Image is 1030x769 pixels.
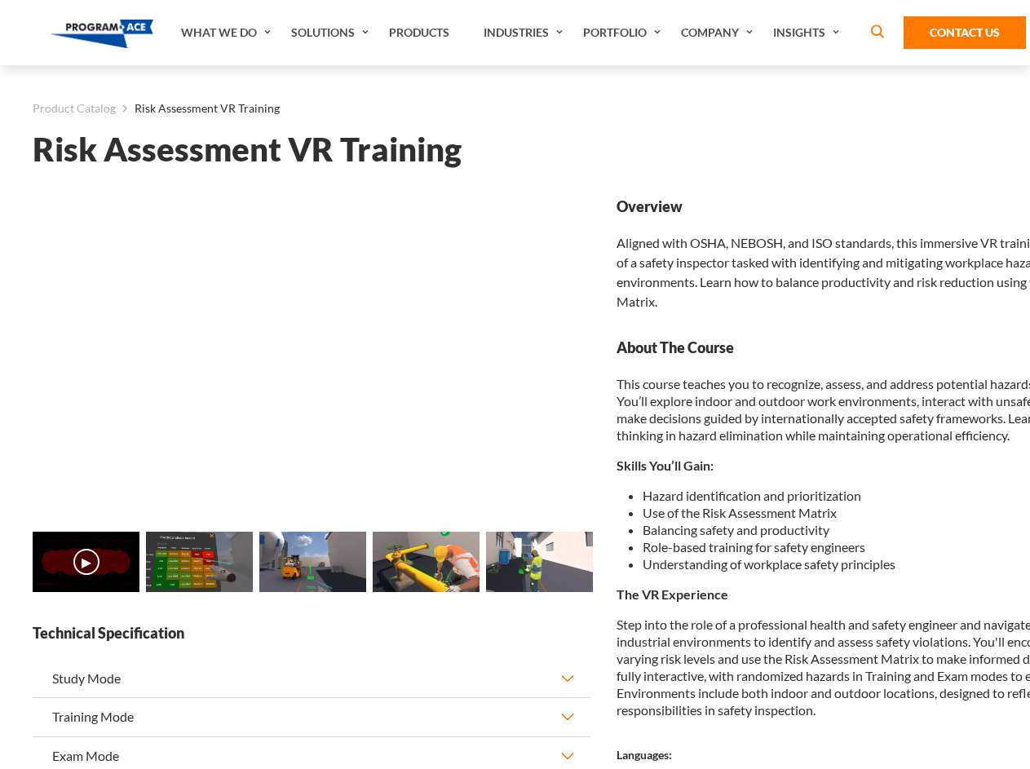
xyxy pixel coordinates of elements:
img: Program-Ace [51,20,154,48]
button: Study Mode [33,660,590,697]
li: Risk Assessment VR Training [116,98,280,119]
img: Risk Assessment VR Training - Preview 1 [146,532,253,592]
img: Risk Assessment VR Training - Video 0 [33,532,139,592]
a: Contact Us [904,16,1026,49]
img: Risk Assessment VR Training - Preview 4 [486,532,593,592]
iframe: Risk Assessment VR Training - Video 0 [33,197,590,510]
strong: Languages: [617,748,672,762]
img: Risk Assessment VR Training - Preview 2 [259,532,366,592]
strong: Technical Specification [33,623,590,643]
button: Training Mode [33,698,590,736]
button: ▶ [73,549,99,575]
a: Product Catalog [33,98,116,119]
img: Risk Assessment VR Training - Preview 3 [373,532,480,592]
